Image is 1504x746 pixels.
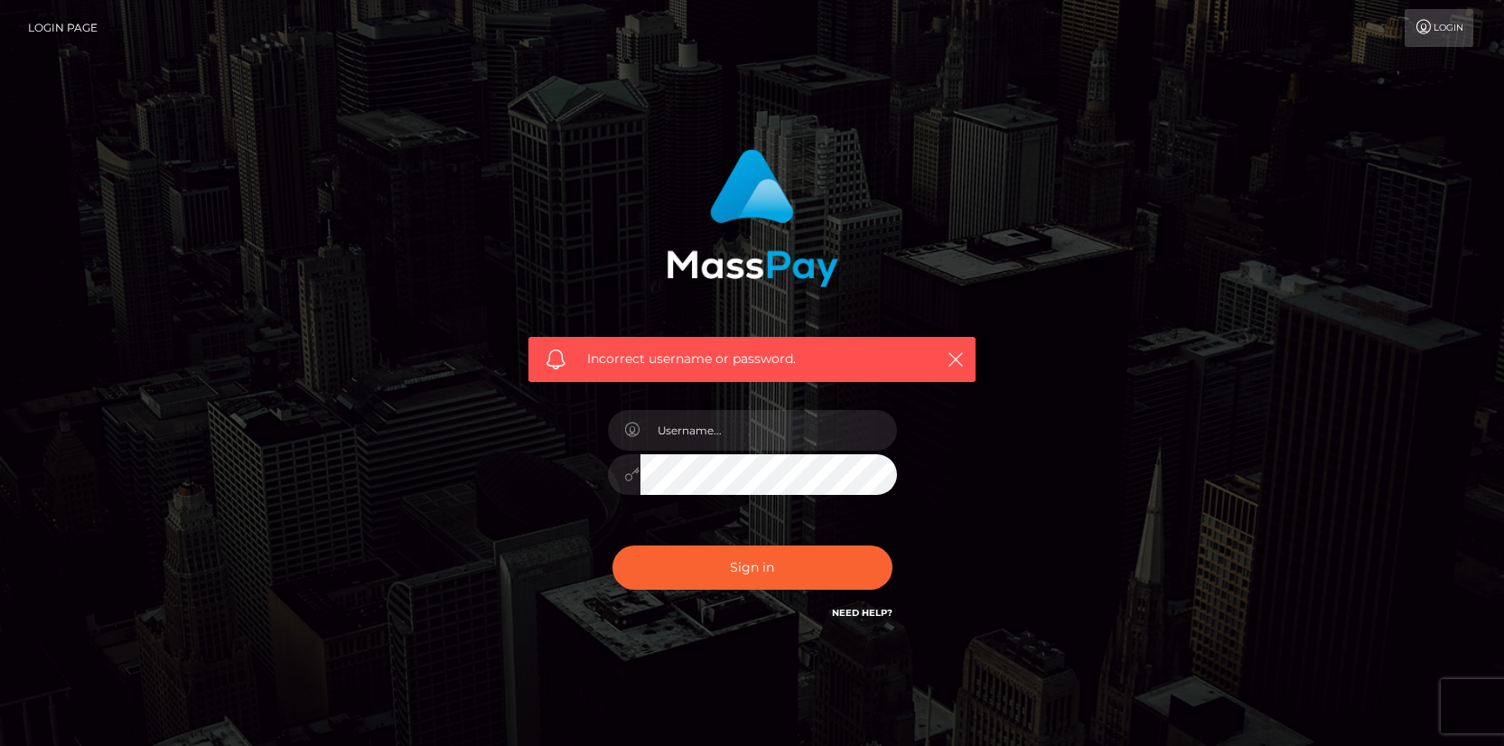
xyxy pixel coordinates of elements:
[612,546,892,590] button: Sign in
[667,149,838,287] img: MassPay Login
[587,350,917,368] span: Incorrect username or password.
[832,607,892,619] a: Need Help?
[1405,9,1473,47] a: Login
[28,9,98,47] a: Login Page
[640,410,897,451] input: Username...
